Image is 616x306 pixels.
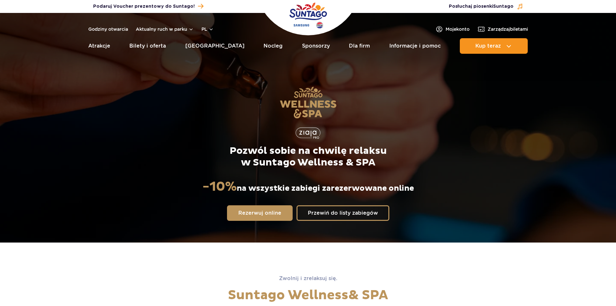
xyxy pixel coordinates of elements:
a: Przewiń do listy zabiegów [297,205,389,221]
strong: -10% [202,179,237,195]
a: Informacje i pomoc [389,38,441,54]
span: Podaruj Voucher prezentowy do Suntago! [93,3,195,10]
span: Kup teraz [475,43,501,49]
a: Dla firm [349,38,370,54]
a: [GEOGRAPHIC_DATA] [185,38,244,54]
a: Sponsorzy [302,38,330,54]
a: Atrakcje [88,38,110,54]
a: Godziny otwarcia [88,26,128,32]
span: Przewiń do listy zabiegów [308,210,378,216]
span: Suntago Wellness & SPA [228,287,388,303]
span: Suntago [493,4,513,9]
a: Mojekonto [435,25,470,33]
img: Suntago Wellness & SPA [280,86,337,119]
a: Nocleg [264,38,283,54]
span: Posłuchaj piosenki [449,3,513,10]
span: Moje konto [446,26,470,32]
a: Bilety i oferta [129,38,166,54]
button: Posłuchaj piosenkiSuntago [449,3,523,10]
span: Zwolnij i zrelaksuj się. [279,275,337,281]
span: Rezerwuj online [238,210,281,216]
button: Aktualny ruch w parku [136,27,194,32]
button: pl [201,26,214,32]
p: na wszystkie zabiegi zarezerwowane online [202,179,414,195]
span: Zarządzaj biletami [488,26,528,32]
a: Zarządzajbiletami [477,25,528,33]
a: Podaruj Voucher prezentowy do Suntago! [93,2,203,11]
p: Pozwól sobie na chwilę relaksu w Suntago Wellness & SPA [202,145,414,168]
button: Kup teraz [460,38,528,54]
a: Rezerwuj online [227,205,293,221]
